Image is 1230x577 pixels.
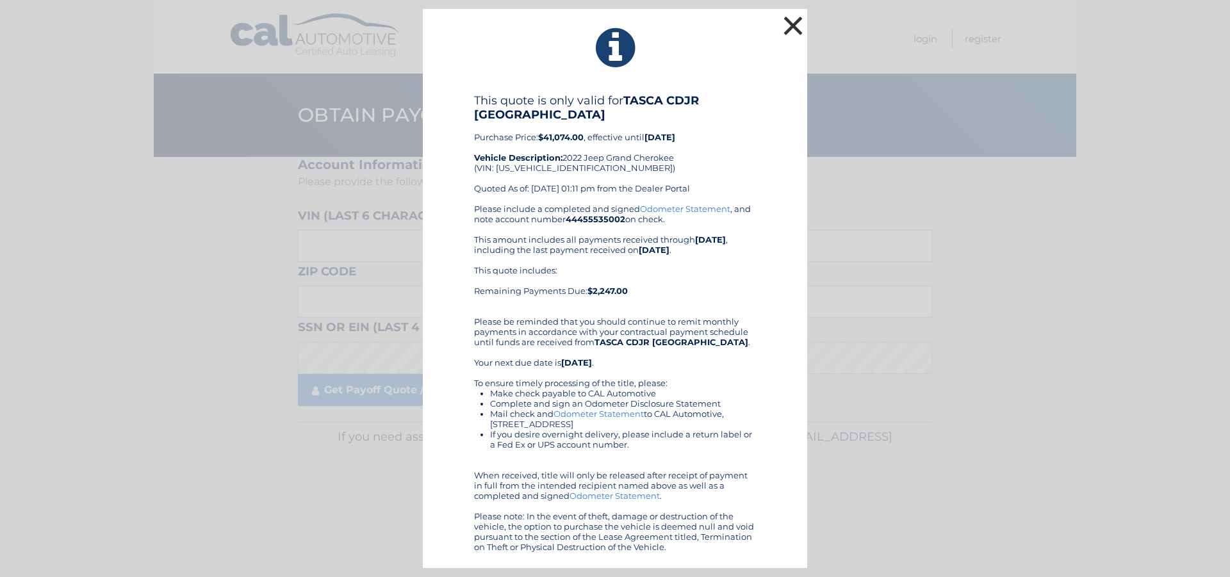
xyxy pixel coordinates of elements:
li: Make check payable to CAL Automotive [490,388,756,398]
div: Please include a completed and signed , and note account number on check. This amount includes al... [474,204,756,552]
b: [DATE] [639,245,669,255]
b: [DATE] [561,357,592,368]
a: Odometer Statement [640,204,730,214]
div: Purchase Price: , effective until 2022 Jeep Grand Cherokee (VIN: [US_VEHICLE_IDENTIFICATION_NUMBE... [474,93,756,204]
b: [DATE] [644,132,675,142]
h4: This quote is only valid for [474,93,756,122]
b: 44455535002 [566,214,625,224]
a: Odometer Statement [570,491,660,501]
li: Complete and sign an Odometer Disclosure Statement [490,398,756,409]
b: [DATE] [695,234,726,245]
div: This quote includes: Remaining Payments Due: [474,265,756,306]
b: TASCA CDJR [GEOGRAPHIC_DATA] [474,93,699,122]
li: If you desire overnight delivery, please include a return label or a Fed Ex or UPS account number. [490,429,756,450]
b: TASCA CDJR [GEOGRAPHIC_DATA] [594,337,748,347]
li: Mail check and to CAL Automotive, [STREET_ADDRESS] [490,409,756,429]
a: Odometer Statement [553,409,644,419]
b: $2,247.00 [587,286,628,296]
strong: Vehicle Description: [474,152,562,163]
b: $41,074.00 [538,132,584,142]
button: × [780,13,806,38]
